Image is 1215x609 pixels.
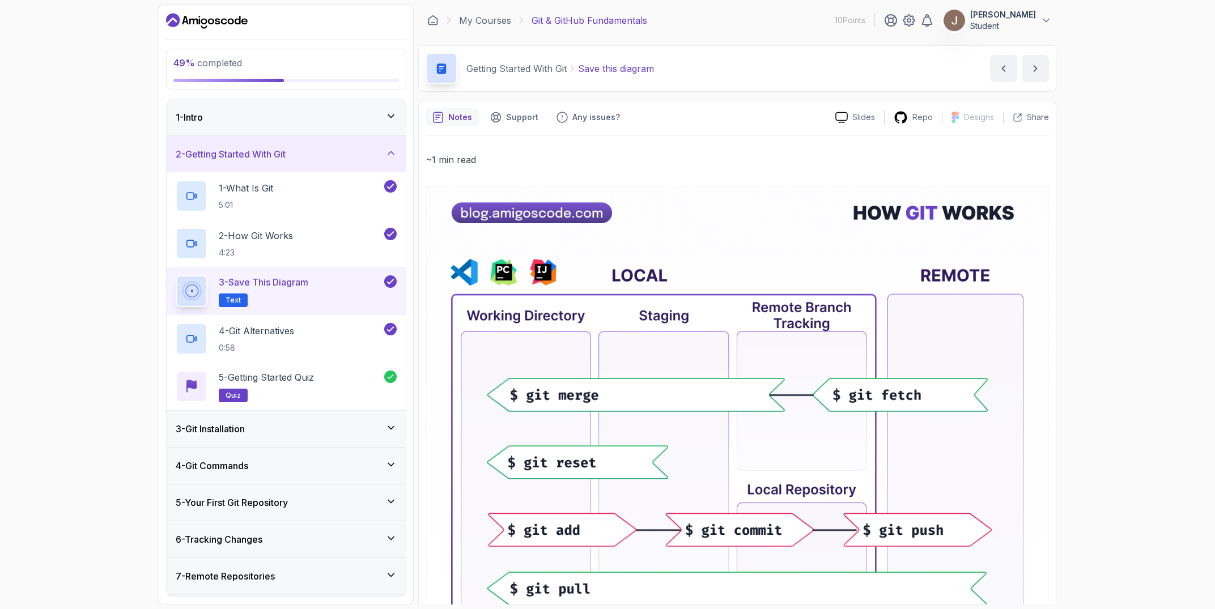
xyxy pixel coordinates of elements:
[578,62,654,75] p: Save this diagram
[219,199,273,211] p: 5:01
[970,9,1036,20] p: [PERSON_NAME]
[219,342,294,354] p: 0:58
[466,62,567,75] p: Getting Started With Git
[176,422,245,436] h3: 3 - Git Installation
[167,411,406,447] button: 3-Git Installation
[912,112,933,123] p: Repo
[426,152,1049,168] p: ~1 min read
[572,112,620,123] p: Any issues?
[226,391,241,400] span: quiz
[167,484,406,521] button: 5-Your First Git Repository
[176,323,397,355] button: 4-Git Alternatives0:58
[835,15,865,26] p: 10 Points
[226,296,241,305] span: Text
[173,57,242,69] span: completed
[532,14,647,27] p: Git & GitHub Fundamentals
[176,569,275,583] h3: 7 - Remote Repositories
[219,275,308,289] p: 3 - Save this diagram
[176,370,397,402] button: 5-Getting Started Quizquiz
[944,10,965,31] img: user profile image
[176,228,397,259] button: 2-How Git Works4:23
[483,108,545,126] button: Support button
[176,459,248,472] h3: 4 - Git Commands
[550,108,627,126] button: Feedback button
[219,247,293,258] p: 4:23
[173,57,195,69] span: 49 %
[852,112,875,123] p: Slides
[506,112,538,123] p: Support
[176,147,286,161] h3: 2 - Getting Started With Git
[219,324,294,338] p: 4 - Git Alternatives
[167,521,406,557] button: 6-Tracking Changes
[990,55,1017,82] button: previous content
[167,558,406,594] button: 7-Remote Repositories
[1027,112,1049,123] p: Share
[176,110,203,124] h3: 1 - Intro
[448,112,472,123] p: Notes
[176,275,397,307] button: 3-Save this diagramText
[427,15,439,26] a: Dashboard
[459,14,511,27] a: My Courses
[964,112,994,123] p: Designs
[176,180,397,212] button: 1-What Is Git5:01
[1022,55,1049,82] button: next content
[219,181,273,195] p: 1 - What Is Git
[176,496,288,509] h3: 5 - Your First Git Repository
[167,99,406,135] button: 1-Intro
[219,229,293,242] p: 2 - How Git Works
[943,9,1052,32] button: user profile image[PERSON_NAME]Student
[885,110,942,125] a: Repo
[826,112,884,123] a: Slides
[166,12,248,30] a: Dashboard
[426,108,479,126] button: notes button
[1003,112,1049,123] button: Share
[167,448,406,484] button: 4-Git Commands
[176,533,262,546] h3: 6 - Tracking Changes
[167,136,406,172] button: 2-Getting Started With Git
[219,370,314,384] p: 5 - Getting Started Quiz
[970,20,1036,32] p: Student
